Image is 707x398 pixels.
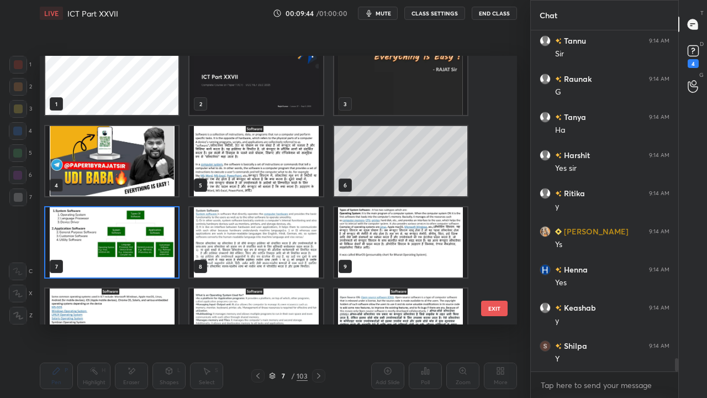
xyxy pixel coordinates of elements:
div: 9:14 AM [649,343,669,349]
div: Z [9,307,33,324]
div: LIVE [40,7,63,20]
img: 1756870554CIAEKB.pdf [334,289,467,359]
button: CLASS SETTINGS [404,7,465,20]
img: c0e3382bb8114536a1ccb5188f9c606b.jpg [540,264,551,275]
div: y [555,316,669,327]
div: 4 [9,122,32,140]
img: 3 [540,341,551,352]
img: no-rating-badge.077c3623.svg [555,153,562,159]
button: End Class [472,7,517,20]
h6: Raunak [562,73,592,85]
img: default.png [540,74,551,85]
img: no-rating-badge.077c3623.svg [555,38,562,44]
div: 9:14 AM [649,76,669,82]
p: T [700,9,704,17]
div: 9:14 AM [649,38,669,44]
div: 6 [9,166,32,184]
img: no-rating-badge.077c3623.svg [555,191,562,197]
button: mute [358,7,398,20]
div: Sir [555,49,669,60]
div: / [291,373,294,379]
img: default.png [540,112,551,123]
img: default.png [540,302,551,313]
h6: Harshit [562,149,590,161]
p: Chat [531,1,566,30]
div: Yes sir [555,163,669,174]
div: grid [531,30,678,371]
img: 1756870554CIAEKB.pdf [189,207,323,277]
div: Yes [555,277,669,289]
div: grid [40,56,498,324]
p: D [700,40,704,48]
div: 103 [297,371,308,381]
img: no-rating-badge.077c3623.svg [555,76,562,82]
img: 1756870554CIAEKB.pdf [334,207,467,277]
div: 1 [9,56,31,74]
div: 9:14 AM [649,152,669,159]
h6: Keashab [562,302,596,313]
h6: Ritika [562,187,585,199]
img: fc237b82-8876-11f0-b016-fe93151c333c.jpg [189,45,323,115]
img: no-rating-badge.077c3623.svg [555,305,562,311]
h4: ICT Part XXVII [67,8,118,19]
div: Ha [555,125,669,136]
img: no-rating-badge.077c3623.svg [555,343,562,349]
div: 7 [278,373,289,379]
h6: Tanya [562,111,586,123]
img: 2b4b6e11bd50491b95f7ecc1071ecffe.jpg [540,226,551,237]
img: 1756870554CIAEKB.pdf [334,45,467,115]
h6: Shilpa [562,340,587,352]
div: Ys [555,239,669,250]
div: 5 [9,144,32,162]
h6: [PERSON_NAME] [562,226,629,237]
img: 1756870554CIAEKB.pdf [189,289,323,359]
img: 1756870554CIAEKB.pdf [45,207,178,277]
p: G [699,71,704,79]
div: 4 [688,59,699,68]
img: 1756870554CIAEKB.pdf [45,126,178,196]
h6: Henna [562,264,588,275]
img: default.png [540,188,551,199]
img: default.png [540,35,551,46]
div: Y [555,354,669,365]
div: 9:14 AM [649,190,669,197]
h6: Tannu [562,35,586,46]
img: 1756870554CIAEKB.pdf [45,289,178,359]
span: mute [376,9,391,17]
img: Learner_Badge_beginner_1_8b307cf2a0.svg [555,228,562,235]
div: 2 [9,78,32,96]
img: no-rating-badge.077c3623.svg [555,267,562,273]
div: 9:14 AM [649,114,669,121]
div: X [9,285,33,302]
div: 3 [9,100,32,118]
div: y [555,201,669,212]
div: 9:14 AM [649,228,669,235]
button: EXIT [481,301,508,316]
img: default.png [540,150,551,161]
img: no-rating-badge.077c3623.svg [555,114,562,121]
div: 9:14 AM [649,266,669,273]
div: 7 [9,188,32,206]
img: 1756870554CIAEKB.pdf [189,126,323,196]
div: G [555,87,669,98]
div: 9:14 AM [649,305,669,311]
div: C [9,263,33,280]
